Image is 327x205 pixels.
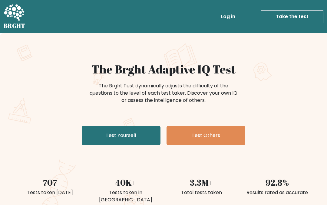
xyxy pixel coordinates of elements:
div: Tests taken [DATE] [16,189,84,196]
div: 3.3M+ [167,177,236,189]
a: Log in [218,11,238,23]
div: 707 [16,177,84,189]
div: Total tests taken [167,189,236,196]
a: Test Others [167,126,245,145]
a: Take the test [261,10,323,23]
div: The Brght Test dynamically adjusts the difficulty of the questions to the level of each test take... [88,82,239,104]
div: 92.8% [243,177,311,189]
div: Tests taken in [GEOGRAPHIC_DATA] [91,189,160,203]
a: BRGHT [4,2,25,31]
h1: The Brght Adaptive IQ Test [16,62,311,76]
div: 40K+ [91,177,160,189]
h5: BRGHT [4,22,25,29]
a: Test Yourself [82,126,160,145]
div: Results rated as accurate [243,189,311,196]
